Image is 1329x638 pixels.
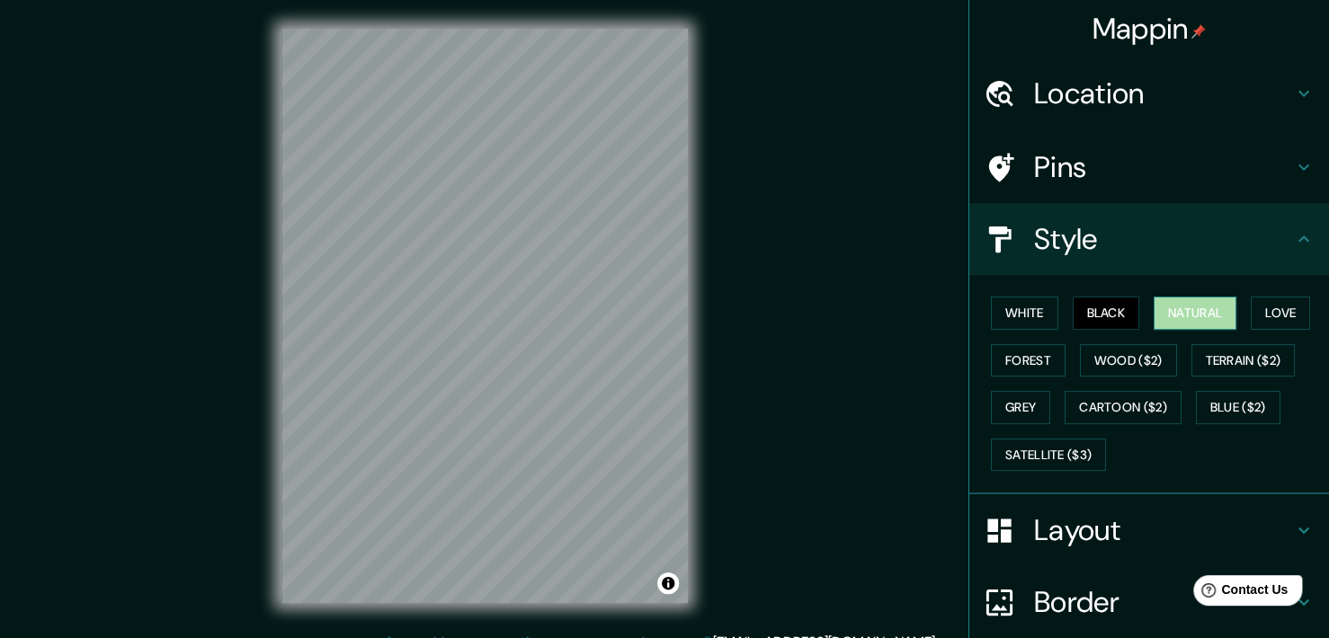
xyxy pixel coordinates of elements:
button: Cartoon ($2) [1065,391,1182,424]
div: Border [969,566,1329,638]
div: Style [969,203,1329,275]
button: Wood ($2) [1080,344,1177,377]
button: Natural [1154,297,1236,330]
button: Toggle attribution [657,572,679,594]
h4: Style [1034,221,1293,257]
h4: Location [1034,75,1293,111]
div: Pins [969,131,1329,203]
canvas: Map [281,29,688,603]
button: Blue ($2) [1196,391,1280,424]
div: Location [969,58,1329,129]
button: Grey [991,391,1050,424]
img: pin-icon.png [1191,24,1206,39]
h4: Mappin [1093,11,1207,47]
h4: Pins [1034,149,1293,185]
div: Layout [969,494,1329,566]
h4: Border [1034,584,1293,620]
button: Forest [991,344,1066,377]
button: Terrain ($2) [1191,344,1296,377]
button: White [991,297,1058,330]
h4: Layout [1034,512,1293,548]
iframe: Help widget launcher [1169,568,1309,618]
button: Satellite ($3) [991,439,1106,472]
button: Love [1251,297,1310,330]
button: Black [1073,297,1140,330]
